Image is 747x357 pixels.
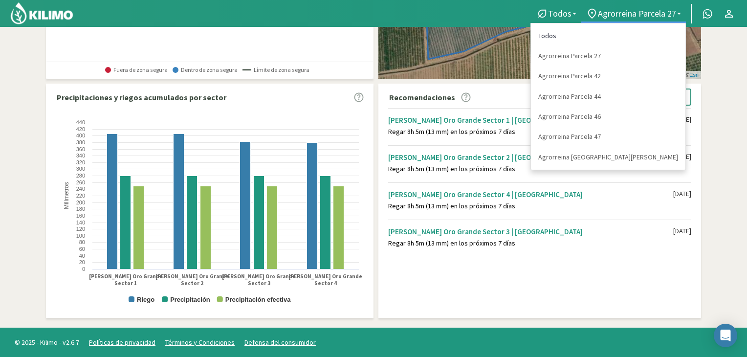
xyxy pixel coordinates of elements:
[242,67,309,73] span: Límite de zona segura
[89,273,163,287] text: [PERSON_NAME] Oro Grande Sector 1
[76,220,85,225] text: 140
[76,200,85,205] text: 200
[76,193,85,199] text: 220
[531,46,685,66] a: Agrorreina Parcela 27
[548,8,571,19] span: Todos
[76,166,85,172] text: 300
[79,259,85,265] text: 20
[82,266,85,272] text: 0
[155,273,229,287] text: [PERSON_NAME] Oro Grande Sector 2
[76,119,85,125] text: 440
[137,296,154,303] text: Riego
[79,246,85,252] text: 60
[57,91,226,103] p: Precipitaciones y riegos acumulados por sector
[105,67,168,73] span: Fuera de zona segura
[388,165,673,173] div: Regar 8h 5m (13 mm) en los próximos 7 días
[170,296,210,303] text: Precipitación
[79,239,85,245] text: 80
[388,153,673,162] div: [PERSON_NAME] Oro Grande Sector 2 | [GEOGRAPHIC_DATA]
[76,213,85,219] text: 160
[598,8,676,19] span: Agrorreina Parcela 27
[225,296,291,303] text: Precipitación efectiva
[76,233,85,239] text: 100
[388,202,673,210] div: Regar 8h 5m (13 mm) en los próximos 7 días
[531,87,685,107] a: Agrorreina Parcela 44
[389,91,455,103] p: Recomendaciones
[76,126,85,132] text: 420
[714,324,737,347] div: Open Intercom Messenger
[76,133,85,138] text: 400
[165,338,235,347] a: Términos y Condiciones
[76,146,85,152] text: 360
[689,72,699,78] a: Esri
[76,186,85,192] text: 240
[173,67,238,73] span: Dentro de zona segura
[63,182,70,209] text: Milímetros
[388,128,673,136] div: Regar 8h 5m (13 mm) en los próximos 7 días
[244,338,316,347] a: Defensa del consumidor
[76,139,85,145] text: 380
[10,337,84,348] span: © 2025 - Kilimo - v2.6.7
[76,153,85,158] text: 340
[388,227,673,236] div: [PERSON_NAME] Oro Grande Sector 3 | [GEOGRAPHIC_DATA]
[531,147,685,167] a: Agrorreina [GEOGRAPHIC_DATA][PERSON_NAME]
[531,26,685,46] a: Todos
[76,206,85,212] text: 180
[531,127,685,147] a: Agrorreina Parcela 47
[89,338,155,347] a: Políticas de privacidad
[673,227,691,235] div: [DATE]
[531,66,685,86] a: Agrorreina Parcela 42
[531,107,685,127] a: Agrorreina Parcela 46
[76,159,85,165] text: 320
[388,239,673,247] div: Regar 8h 5m (13 mm) en los próximos 7 días
[76,179,85,185] text: 260
[388,115,673,125] div: [PERSON_NAME] Oro Grande Sector 1 | [GEOGRAPHIC_DATA]
[76,173,85,178] text: 280
[288,273,362,287] text: [PERSON_NAME] Oro Grande Sector 4
[673,190,691,198] div: [DATE]
[388,190,673,199] div: [PERSON_NAME] Oro Grande Sector 4 | [GEOGRAPHIC_DATA]
[10,1,74,25] img: Kilimo
[222,273,296,287] text: [PERSON_NAME] Oro Grande Sector 3
[79,253,85,259] text: 40
[76,226,85,232] text: 120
